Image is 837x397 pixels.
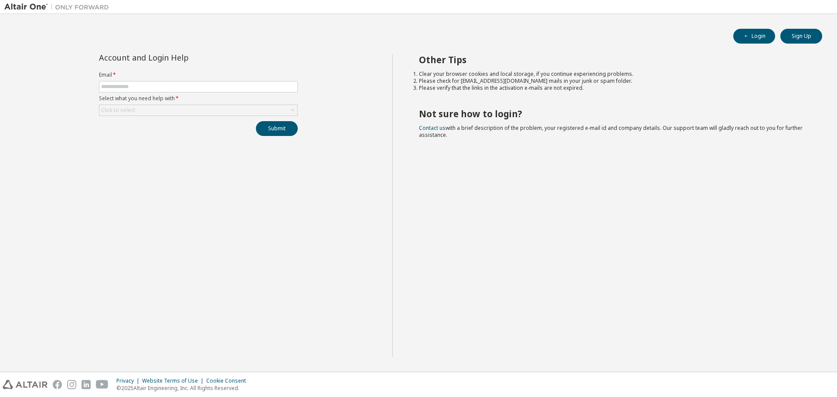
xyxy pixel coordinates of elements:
img: altair_logo.svg [3,380,48,389]
div: Click to select [101,107,135,114]
img: Altair One [4,3,113,11]
div: Account and Login Help [99,54,258,61]
img: instagram.svg [67,380,76,389]
li: Clear your browser cookies and local storage, if you continue experiencing problems. [419,71,807,78]
label: Select what you need help with [99,95,298,102]
a: Contact us [419,124,446,132]
button: Login [733,29,775,44]
img: facebook.svg [53,380,62,389]
h2: Other Tips [419,54,807,65]
label: Email [99,71,298,78]
button: Submit [256,121,298,136]
div: Click to select [99,105,297,115]
img: linkedin.svg [82,380,91,389]
div: Website Terms of Use [142,377,206,384]
img: youtube.svg [96,380,109,389]
div: Privacy [116,377,142,384]
div: Cookie Consent [206,377,251,384]
li: Please check for [EMAIL_ADDRESS][DOMAIN_NAME] mails in your junk or spam folder. [419,78,807,85]
span: with a brief description of the problem, your registered e-mail id and company details. Our suppo... [419,124,803,139]
p: © 2025 Altair Engineering, Inc. All Rights Reserved. [116,384,251,392]
button: Sign Up [780,29,822,44]
li: Please verify that the links in the activation e-mails are not expired. [419,85,807,92]
h2: Not sure how to login? [419,108,807,119]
